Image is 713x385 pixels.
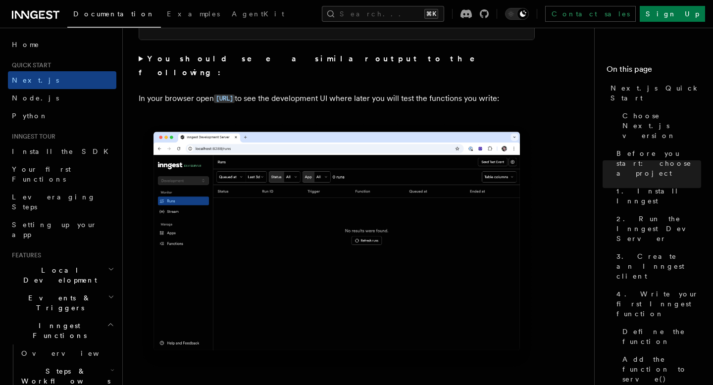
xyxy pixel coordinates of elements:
span: Leveraging Steps [12,193,96,211]
a: 1. Install Inngest [612,182,701,210]
button: Inngest Functions [8,317,116,344]
kbd: ⌘K [424,9,438,19]
span: Install the SDK [12,147,114,155]
span: Add the function to serve() [622,354,701,384]
span: Setting up your app [12,221,97,239]
span: Inngest tour [8,133,55,141]
strong: You should see a similar output to the following: [139,54,489,77]
a: 4. Write your first Inngest function [612,285,701,323]
a: Overview [17,344,116,362]
span: 3. Create an Inngest client [616,251,701,281]
span: Home [12,40,40,49]
a: Choose Next.js version [618,107,701,144]
a: [URL] [214,94,235,103]
a: Documentation [67,3,161,28]
a: Examples [161,3,226,27]
span: 2. Run the Inngest Dev Server [616,214,701,243]
a: 3. Create an Inngest client [612,247,701,285]
a: Next.js [8,71,116,89]
span: 1. Install Inngest [616,186,701,206]
button: Toggle dark mode [505,8,529,20]
summary: You should see a similar output to the following: [139,52,535,80]
span: Define the function [622,327,701,346]
a: Your first Functions [8,160,116,188]
a: 2. Run the Inngest Dev Server [612,210,701,247]
span: Local Development [8,265,108,285]
span: AgentKit [232,10,284,18]
button: Search...⌘K [322,6,444,22]
a: Node.js [8,89,116,107]
a: Home [8,36,116,53]
span: Choose Next.js version [622,111,701,141]
span: Overview [21,349,123,357]
a: Next.js Quick Start [607,79,701,107]
h4: On this page [607,63,701,79]
a: Sign Up [640,6,705,22]
a: Define the function [618,323,701,350]
img: Inngest Dev Server's 'Runs' tab with no data [139,122,535,371]
a: Python [8,107,116,125]
span: Next.js Quick Start [611,83,701,103]
span: Features [8,251,41,259]
a: AgentKit [226,3,290,27]
span: Documentation [73,10,155,18]
code: [URL] [214,95,235,103]
span: Before you start: choose a project [616,148,701,178]
span: Events & Triggers [8,293,108,313]
span: Python [12,112,48,120]
span: Next.js [12,76,59,84]
a: Setting up your app [8,216,116,243]
span: Inngest Functions [8,321,107,340]
a: Leveraging Steps [8,188,116,216]
span: Your first Functions [12,165,71,183]
a: Before you start: choose a project [612,144,701,182]
span: 4. Write your first Inngest function [616,289,701,319]
button: Local Development [8,261,116,289]
button: Events & Triggers [8,289,116,317]
span: Node.js [12,94,59,102]
p: In your browser open to see the development UI where later you will test the functions you write: [139,92,535,106]
a: Install the SDK [8,143,116,160]
span: Quick start [8,61,51,69]
span: Examples [167,10,220,18]
a: Contact sales [545,6,636,22]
